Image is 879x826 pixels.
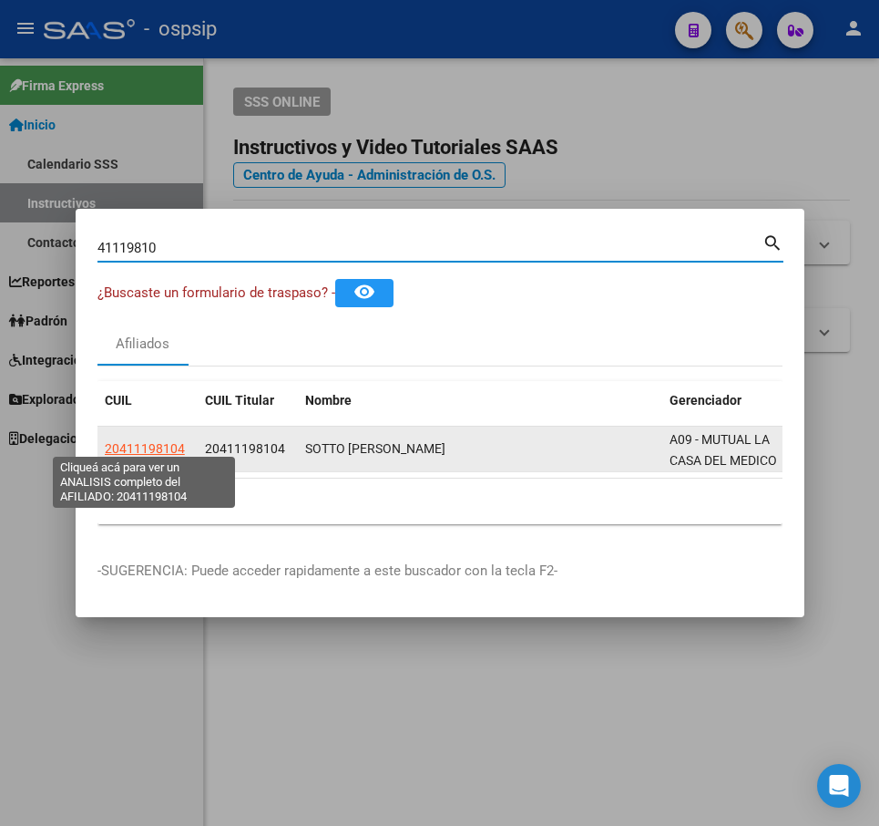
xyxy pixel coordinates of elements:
datatable-header-cell: Nombre [298,381,662,420]
datatable-header-cell: CUIL [97,381,198,420]
datatable-header-cell: Gerenciador [662,381,790,420]
span: 20411198104 [205,441,285,456]
span: CUIL [105,393,132,408]
div: SOTTO [PERSON_NAME] [305,439,655,459]
span: Gerenciador [669,393,741,408]
span: A09 - MUTUAL LA CASA DEL MEDICO [669,432,777,468]
datatable-header-cell: CUIL Titular [198,381,298,420]
span: Nombre [305,393,352,408]
span: CUIL Titular [205,393,274,408]
div: Open Intercom Messenger [817,764,861,808]
div: Afiliados [116,334,169,355]
span: 20411198104 [105,441,185,456]
mat-icon: remove_red_eye [353,281,375,303]
div: 1 total [97,479,782,524]
mat-icon: search [762,231,783,253]
span: ¿Buscaste un formulario de traspaso? - [97,284,335,301]
p: -SUGERENCIA: Puede acceder rapidamente a este buscador con la tecla F2- [97,561,782,582]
